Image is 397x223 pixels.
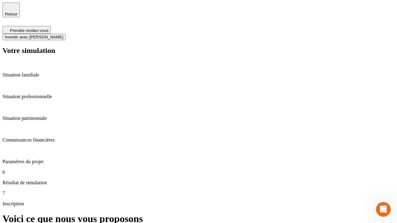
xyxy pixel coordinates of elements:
[2,46,395,55] h2: Votre simulation
[2,169,395,175] p: 6
[2,190,395,196] p: 7
[5,35,63,39] span: Investir avec [PERSON_NAME]
[2,94,395,99] p: Situation professionnelle
[376,202,391,217] iframe: Intercom live chat
[2,180,395,186] p: Résultat de simulation
[2,34,66,40] button: Investir avec [PERSON_NAME]
[2,116,395,121] p: Situation patrimoniale
[2,72,395,78] p: Situation familiale
[5,12,17,16] span: Retour
[2,2,20,17] button: Retour
[2,137,395,143] p: Connaissances financières
[2,159,395,164] p: Paramètres du projet
[10,28,48,33] span: Prendre rendez-vous
[2,26,51,34] button: Prendre rendez-vous
[2,201,395,207] p: Inscription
